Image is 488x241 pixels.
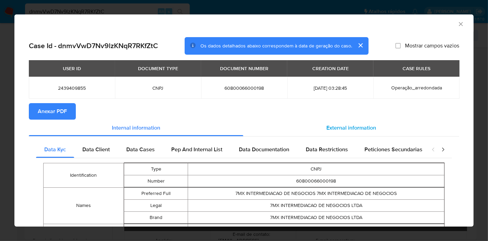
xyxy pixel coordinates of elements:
td: CNPJ [188,163,444,175]
div: closure-recommendation-modal [14,14,474,227]
h2: Case Id - dnmvVwD7Nv9lzKNqR7RKfZtC [29,41,158,50]
td: Is Primary [124,224,188,236]
div: Detailed internal info [36,141,425,158]
span: Data Documentation [239,145,289,153]
span: Anexar PDF [38,104,67,119]
td: 7MX INTERMEDIACAO DE NEGOCIOS LTDA [188,199,444,211]
td: Brand [124,211,188,223]
td: Names [44,187,124,224]
td: Identification [44,163,124,187]
div: DOCUMENT TYPE [134,63,182,74]
span: Data Restrictions [306,145,348,153]
button: Fechar a janela [457,21,464,27]
span: Internal information [112,124,160,132]
td: 60800066000198 [188,175,444,187]
span: External information [326,124,376,132]
div: CASE RULES [398,63,434,74]
button: cerrar [352,37,369,54]
span: Pep And Internal List [171,145,222,153]
td: true [188,224,444,236]
td: Type [124,163,188,175]
span: Data Cases [126,145,155,153]
span: 60800066000198 [209,85,279,91]
div: DOCUMENT NUMBER [216,63,272,74]
div: CREATION DATE [308,63,353,74]
td: Number [124,175,188,187]
span: 2439409855 [37,85,107,91]
span: Peticiones Secundarias [364,145,422,153]
span: Os dados detalhados abaixo correspondem à data de geração do caso. [200,42,352,49]
span: Mostrar campos vazios [405,42,459,49]
span: Data Client [82,145,110,153]
div: Detailed info [29,120,459,136]
div: USER ID [59,63,85,74]
input: Mostrar campos vazios [395,43,401,48]
td: Legal [124,199,188,211]
span: Operação_arredondada [391,84,442,91]
button: Anexar PDF [29,103,76,120]
td: Preferred Full [124,187,188,199]
span: [DATE] 03:28:45 [295,85,365,91]
td: 7MX INTERMEDIACAO DE NEGOCIOS 7MX INTERMEDIACAO DE NEGOCIOS [188,187,444,199]
td: 7MX INTERMEDIACAO DE NEGOCIOS LTDA [188,211,444,223]
span: Data Kyc [44,145,66,153]
span: CNPJ [123,85,193,91]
